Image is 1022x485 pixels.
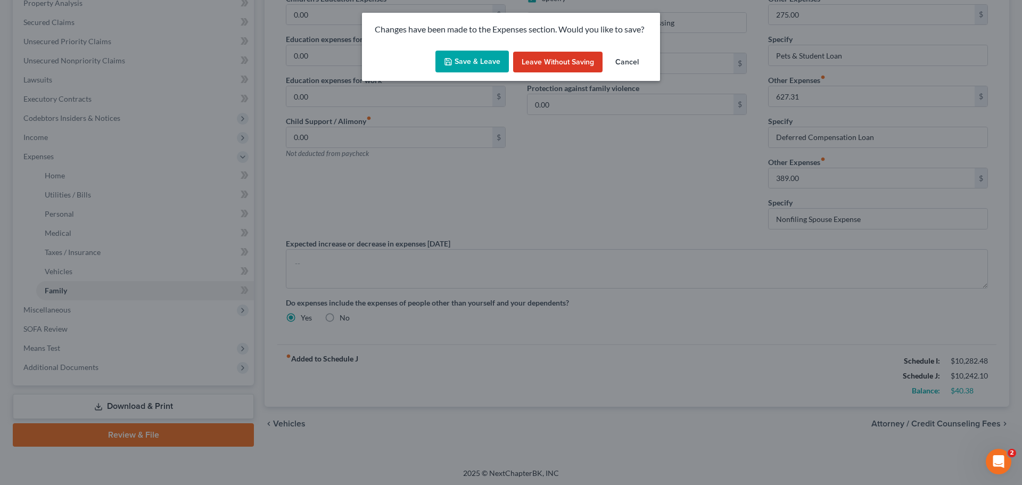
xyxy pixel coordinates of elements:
button: Leave without Saving [513,52,603,73]
iframe: Intercom live chat [986,449,1011,474]
button: Save & Leave [435,51,509,73]
button: Cancel [607,52,647,73]
span: 2 [1008,449,1016,457]
p: Changes have been made to the Expenses section. Would you like to save? [375,23,647,36]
